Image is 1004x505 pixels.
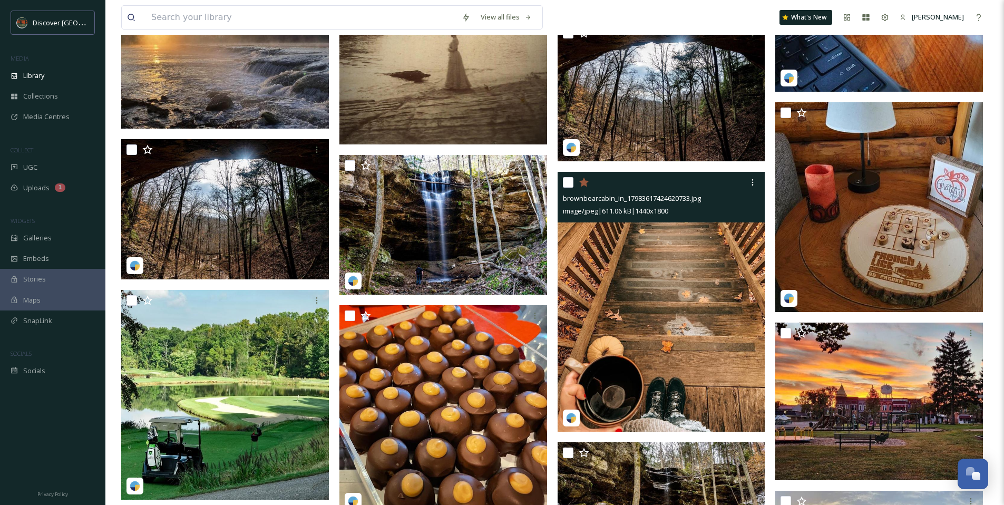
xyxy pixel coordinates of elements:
img: foodandfalls_17982627100772422.jpg [558,23,765,161]
img: foodandfalls_e11bee12-ce0f-5fab-c151-fe220f017e1b.jpg [339,155,549,295]
span: MEDIA [11,54,29,62]
a: [PERSON_NAME] [894,7,969,27]
span: Discover [GEOGRAPHIC_DATA][US_STATE] [33,17,164,27]
img: snapsea-logo.png [566,142,577,153]
img: visitduboiscounty_17962922683454148.jpg [121,290,331,500]
span: Library [23,71,44,81]
button: Open Chat [958,459,988,489]
img: snapsea-logo.png [784,73,794,83]
img: snapsea-logo.png [784,293,794,304]
img: snapsea-logo.png [348,276,358,286]
a: Privacy Policy [37,487,68,500]
span: COLLECT [11,146,33,154]
img: frenchlickcabins_17991190222514790.jpg [775,102,985,312]
img: snapsea-logo.png [130,481,140,491]
img: Orleans Fall Sunset.jpg [775,323,985,480]
span: SOCIALS [11,349,32,357]
span: Collections [23,91,58,101]
span: WIDGETS [11,217,35,225]
a: What's New [779,10,832,25]
span: Stories [23,274,46,284]
span: UGC [23,162,37,172]
span: brownbearcabin_in_17983617424620733.jpg [563,193,701,203]
img: snapsea-logo.png [566,413,577,423]
span: Maps [23,295,41,305]
span: Media Centres [23,112,70,122]
span: [PERSON_NAME] [912,12,964,22]
input: Search your library [146,6,456,29]
span: image/jpeg | 611.06 kB | 1440 x 1800 [563,206,668,216]
div: 1 [55,183,65,192]
img: foodandfalls_17982627100772422.jpg [121,139,331,279]
img: SIN-logo.svg [17,17,27,28]
span: SnapLink [23,316,52,326]
a: View all files [475,7,537,27]
span: Privacy Policy [37,491,68,498]
img: snapsea-logo.png [130,260,140,271]
img: brownbearcabin_in_17983617424620733.jpg [558,172,765,432]
span: Uploads [23,183,50,193]
span: Embeds [23,254,49,264]
span: Galleries [23,233,52,243]
span: Socials [23,366,45,376]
